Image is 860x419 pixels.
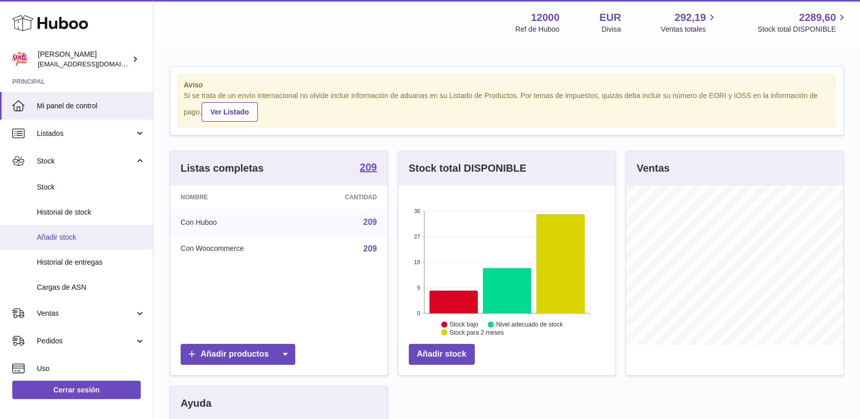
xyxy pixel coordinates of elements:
strong: EUR [600,11,621,25]
a: 292,19 Ventas totales [661,11,718,34]
text: Stock bajo [450,321,478,328]
span: Stock [37,156,135,166]
div: Si se trata de un envío internacional no olvide incluir información de aduanas en su Listado de P... [184,91,830,122]
text: 27 [414,234,420,240]
text: 36 [414,208,420,214]
td: Con Woocommerce [170,236,303,262]
span: Uso [37,364,145,374]
div: Ref de Huboo [515,25,559,34]
span: Historial de stock [37,207,145,217]
text: 0 [417,310,420,316]
span: Listados [37,129,135,138]
span: Añadir stock [37,232,145,242]
img: mar@ensuelofirme.com [12,52,28,67]
td: Con Huboo [170,209,303,236]
th: Cantidad [303,185,387,209]
h3: Stock total DISPONIBLE [409,161,526,175]
h3: Listas completas [181,161,263,175]
span: 2289,60 [799,11,836,25]
strong: 12000 [531,11,560,25]
a: Añadir stock [409,344,475,365]
a: Añadir productos [181,344,295,365]
text: Stock para 2 meses [450,329,504,336]
text: 9 [417,285,420,291]
span: [EMAIL_ADDRESS][DOMAIN_NAME] [38,60,150,68]
a: Ver Listado [202,102,257,122]
a: 209 [363,244,377,253]
div: [PERSON_NAME] [38,50,130,69]
strong: Aviso [184,80,830,90]
span: 292,19 [675,11,706,25]
span: Mi panel de control [37,101,145,111]
text: Nivel adecuado de stock [496,321,564,328]
span: Stock [37,182,145,192]
span: Ventas totales [661,25,718,34]
span: Ventas [37,309,135,318]
text: 18 [414,259,420,265]
span: Cargas de ASN [37,283,145,292]
div: Divisa [602,25,621,34]
a: 2289,60 Stock total DISPONIBLE [758,11,848,34]
a: 209 [360,162,377,174]
strong: 209 [360,162,377,172]
th: Nombre [170,185,303,209]
a: Cerrar sesión [12,381,141,399]
a: 209 [363,218,377,226]
span: Historial de entregas [37,258,145,267]
span: Pedidos [37,336,135,346]
h3: Ventas [636,161,669,175]
h3: Ayuda [181,397,211,410]
span: Stock total DISPONIBLE [758,25,848,34]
